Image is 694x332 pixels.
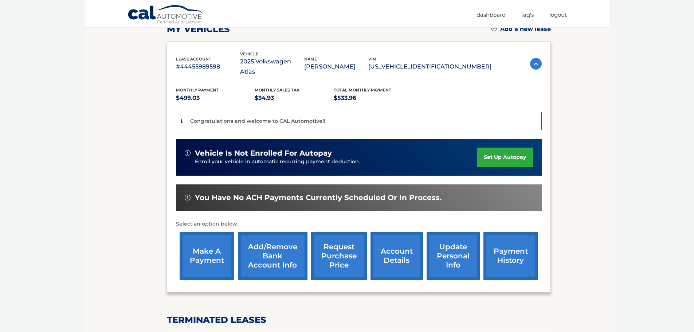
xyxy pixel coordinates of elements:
span: vin [368,56,376,62]
img: add.svg [491,26,497,31]
a: make a payment [180,232,234,280]
a: account details [370,232,423,280]
a: Add/Remove bank account info [238,232,307,280]
a: FAQ's [521,9,534,21]
a: Cal Automotive [128,5,204,26]
span: Monthly sales Tax [255,87,299,93]
a: Dashboard [477,9,506,21]
p: $34.93 [255,93,334,103]
a: payment history [483,232,538,280]
p: Select an option below: [176,220,542,229]
span: vehicle [240,51,258,56]
span: You have no ACH payments currently scheduled or in process. [195,193,442,202]
span: lease account [176,56,211,62]
img: alert-white.svg [185,150,191,156]
p: Enroll your vehicle in automatic recurring payment deduction. [195,158,478,166]
p: $499.03 [176,93,255,103]
h2: terminated leases [167,315,551,325]
a: update personal info [427,232,480,280]
span: Monthly Payment [176,87,219,93]
a: set up autopay [477,148,533,167]
img: accordion-active.svg [530,58,542,70]
a: Logout [549,9,567,21]
span: name [304,56,317,62]
p: 2025 Volkswagen Atlas [240,56,304,77]
p: $533.96 [334,93,413,103]
span: vehicle is not enrolled for autopay [195,149,332,158]
a: Add a new lease [491,26,551,33]
a: request purchase price [311,232,367,280]
p: [US_VEHICLE_IDENTIFICATION_NUMBER] [368,62,491,72]
h2: my vehicles [167,24,230,35]
span: Total Monthly Payment [334,87,391,93]
p: [PERSON_NAME] [304,62,368,72]
p: #44455989598 [176,62,240,72]
img: alert-white.svg [185,195,191,200]
p: Congratulations and welcome to CAL Automotive!! [190,118,325,124]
